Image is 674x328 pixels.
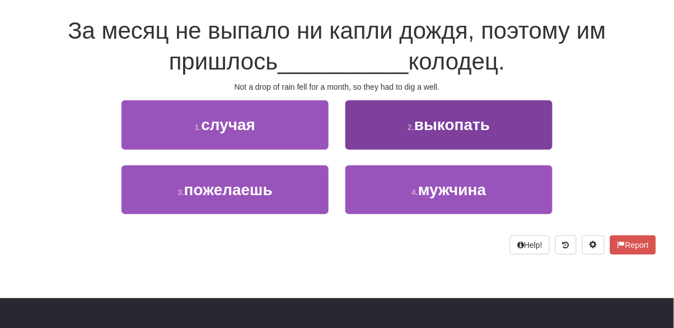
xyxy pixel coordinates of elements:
[510,235,550,255] button: Help!
[68,17,606,75] span: За месяц не выпало ни капли дождя, поэтому им пришлось
[121,100,329,149] button: 1.случая
[184,181,273,198] span: пожелаешь
[408,123,415,132] small: 2 .
[345,165,553,214] button: 4.мужчина
[409,48,505,75] span: колодец.
[418,181,486,198] span: мужчина
[195,123,202,132] small: 1 .
[555,235,577,255] button: Round history (alt+y)
[610,235,656,255] button: Report
[411,188,418,197] small: 4 .
[345,100,553,149] button: 2.выкопать
[121,165,329,214] button: 3.пожелаешь
[177,188,184,197] small: 3 .
[18,81,656,93] div: Not a drop of rain fell for a month, so they had to dig a well.
[201,116,255,133] span: случая
[278,48,409,75] span: __________
[414,116,490,133] span: выкопать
